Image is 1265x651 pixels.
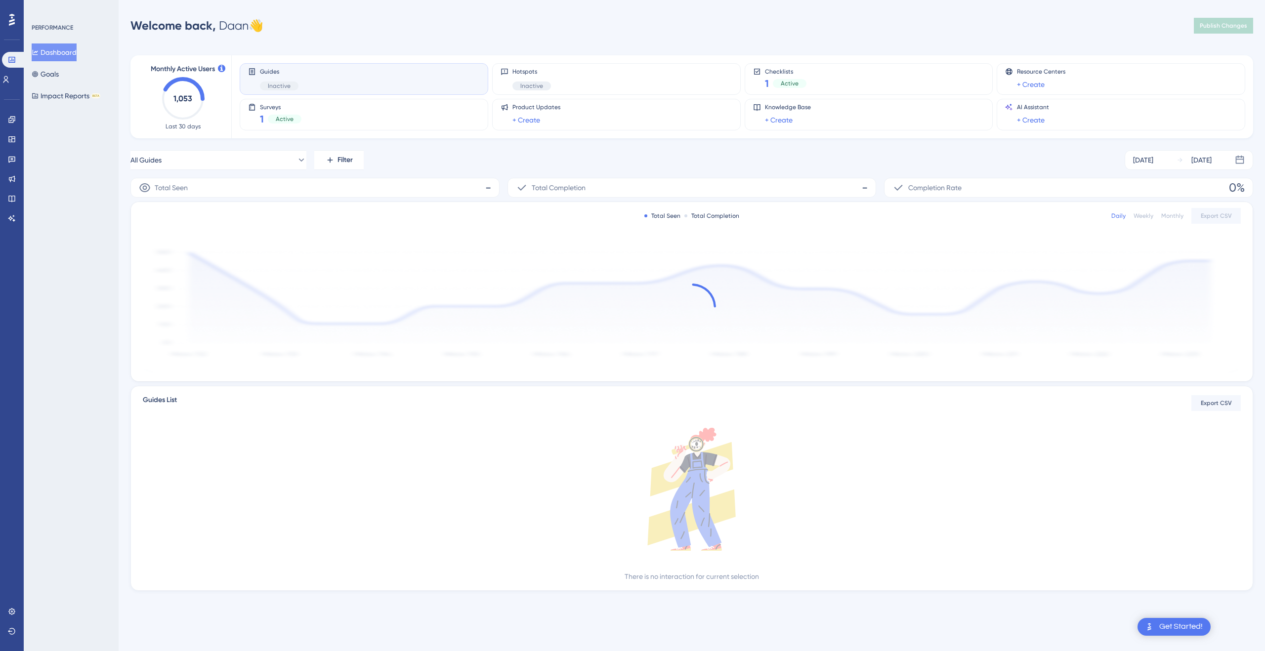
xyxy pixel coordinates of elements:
[1191,395,1241,411] button: Export CSV
[155,182,188,194] span: Total Seen
[1138,618,1211,636] div: Open Get Started! checklist
[1133,154,1153,166] div: [DATE]
[1159,621,1203,632] div: Get Started!
[166,122,201,130] span: Last 30 days
[268,82,291,90] span: Inactive
[1111,212,1126,220] div: Daily
[130,18,216,33] span: Welcome back,
[520,82,543,90] span: Inactive
[260,68,298,76] span: Guides
[1229,180,1245,196] span: 0%
[130,154,162,166] span: All Guides
[1201,399,1232,407] span: Export CSV
[1017,79,1045,90] a: + Create
[1194,18,1253,34] button: Publish Changes
[512,114,540,126] a: + Create
[32,43,77,61] button: Dashboard
[1017,114,1045,126] a: + Create
[32,87,100,105] button: Impact ReportsBETA
[173,94,192,103] text: 1,053
[512,68,551,76] span: Hotspots
[684,212,739,220] div: Total Completion
[130,150,306,170] button: All Guides
[532,182,586,194] span: Total Completion
[143,394,177,412] span: Guides List
[1017,103,1049,111] span: AI Assistant
[1201,212,1232,220] span: Export CSV
[1017,68,1065,76] span: Resource Centers
[151,63,215,75] span: Monthly Active Users
[908,182,962,194] span: Completion Rate
[314,150,364,170] button: Filter
[765,68,806,75] span: Checklists
[644,212,680,220] div: Total Seen
[32,24,73,32] div: PERFORMANCE
[337,154,353,166] span: Filter
[1191,154,1212,166] div: [DATE]
[625,570,759,582] div: There is no interaction for current selection
[276,115,294,123] span: Active
[130,18,263,34] div: Daan 👋
[781,80,799,87] span: Active
[91,93,100,98] div: BETA
[765,77,769,90] span: 1
[260,112,264,126] span: 1
[1143,621,1155,633] img: launcher-image-alternative-text
[765,103,811,111] span: Knowledge Base
[485,180,491,196] span: -
[1191,208,1241,224] button: Export CSV
[765,114,793,126] a: + Create
[1161,212,1183,220] div: Monthly
[512,103,560,111] span: Product Updates
[32,65,59,83] button: Goals
[1134,212,1153,220] div: Weekly
[862,180,868,196] span: -
[260,103,301,110] span: Surveys
[1200,22,1247,30] span: Publish Changes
